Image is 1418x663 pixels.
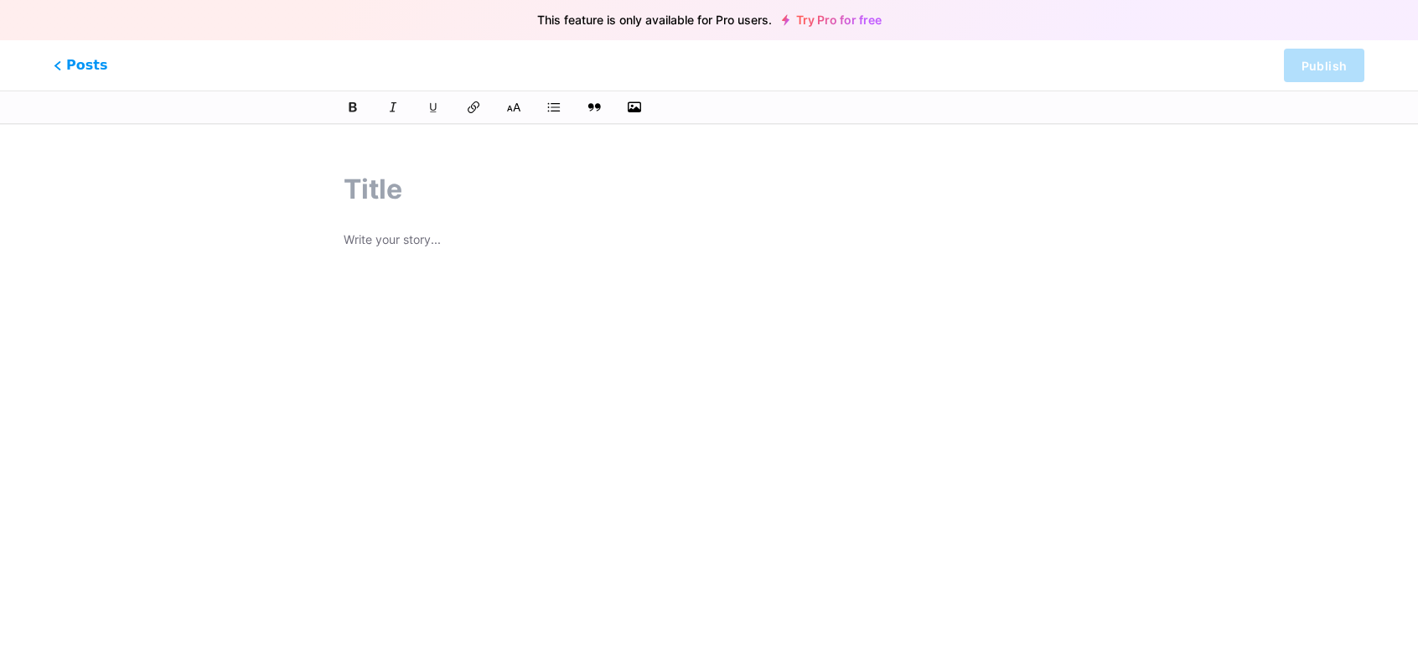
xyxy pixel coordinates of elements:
input: Title [344,169,1074,210]
span: Publish [1302,59,1347,73]
button: Publish [1284,49,1364,82]
span: This feature is only available for Pro users. [537,8,772,32]
a: Try Pro for free [782,13,882,27]
span: Posts [54,55,107,75]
